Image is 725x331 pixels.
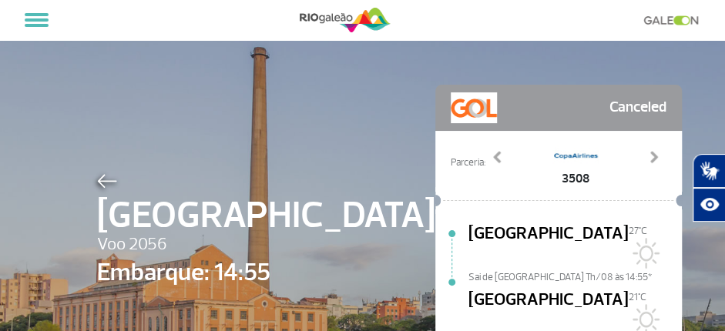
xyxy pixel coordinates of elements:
span: 3508 [552,169,599,188]
span: [GEOGRAPHIC_DATA] [97,188,435,243]
span: Embarque: 14:55 [97,254,435,291]
span: 27°C [629,225,647,237]
span: Canceled [609,92,666,123]
div: Plugin de acessibilidade da Hand Talk. [693,154,725,222]
span: Sai de [GEOGRAPHIC_DATA] Th/08 às 14:55* [468,270,682,281]
span: [GEOGRAPHIC_DATA] [468,221,629,270]
span: Voo 2056 [97,232,435,258]
button: Abrir tradutor de língua de sinais. [693,154,725,188]
img: Sol [629,238,660,269]
span: 21°C [629,291,646,303]
button: Abrir recursos assistivos. [693,188,725,222]
span: Parceria: [451,155,485,170]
